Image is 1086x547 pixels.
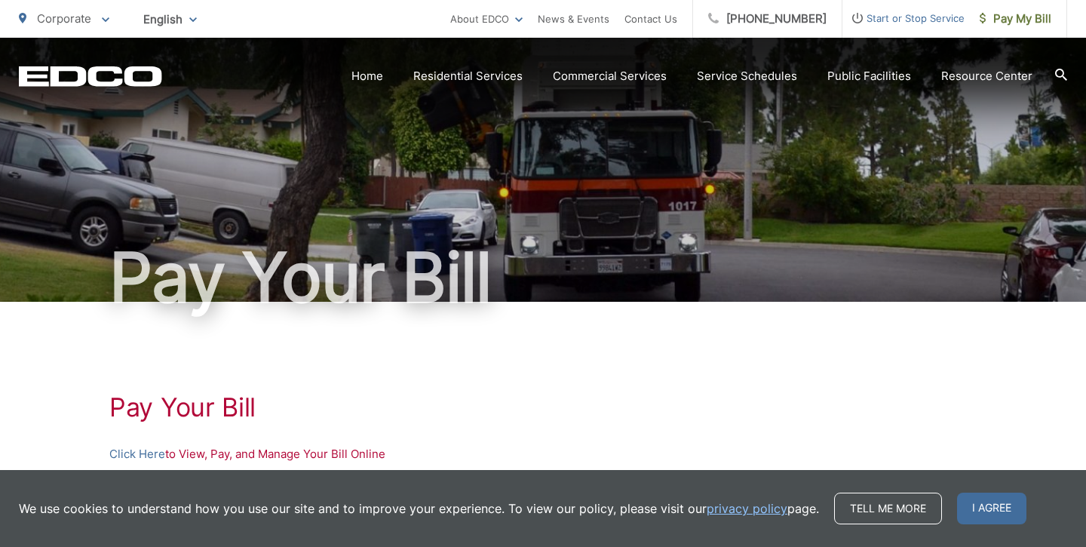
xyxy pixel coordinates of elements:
[827,67,911,85] a: Public Facilities
[413,67,523,85] a: Residential Services
[109,445,977,463] p: to View, Pay, and Manage Your Bill Online
[19,66,162,87] a: EDCD logo. Return to the homepage.
[834,493,942,524] a: Tell me more
[624,10,677,28] a: Contact Us
[19,499,819,518] p: We use cookies to understand how you use our site and to improve your experience. To view our pol...
[538,10,609,28] a: News & Events
[19,240,1067,315] h1: Pay Your Bill
[941,67,1032,85] a: Resource Center
[109,445,165,463] a: Click Here
[697,67,797,85] a: Service Schedules
[553,67,667,85] a: Commercial Services
[980,10,1051,28] span: Pay My Bill
[707,499,787,518] a: privacy policy
[132,6,208,32] span: English
[957,493,1026,524] span: I agree
[450,10,523,28] a: About EDCO
[109,392,977,423] h1: Pay Your Bill
[351,67,383,85] a: Home
[37,11,91,26] span: Corporate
